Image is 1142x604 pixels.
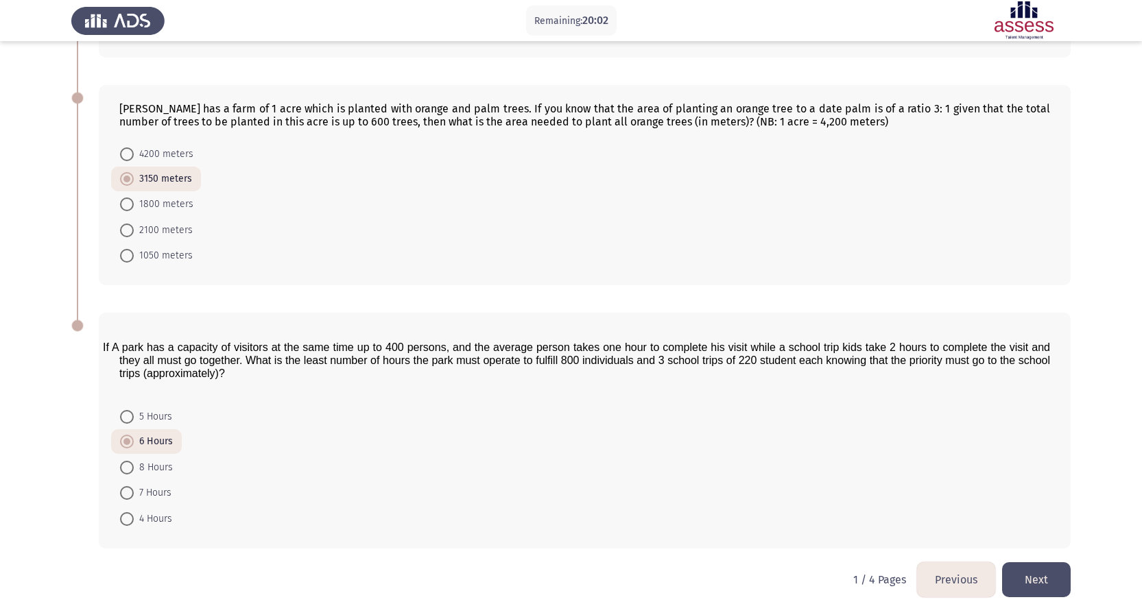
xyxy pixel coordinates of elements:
span: If A park has a capacity of visitors at the same time up to 400 persons, and the average person t... [103,341,1050,379]
div: [PERSON_NAME] has a farm of 1 acre which is planted with orange and palm trees. If you know that ... [119,102,1050,128]
span: 6 Hours [134,433,173,450]
span: 3150 meters [134,171,192,187]
span: 1050 meters [134,247,193,264]
button: load next page [1002,562,1071,597]
button: load previous page [917,562,995,597]
span: 4200 meters [134,146,193,162]
img: Assessment logo of ASSESS Focus Assessment - Numerical Reasoning (EN/AR) (Basic - IB) [977,1,1071,40]
span: 2100 meters [134,222,193,239]
span: 4 Hours [134,511,172,527]
p: Remaining: [534,12,608,29]
span: 5 Hours [134,409,172,425]
span: 7 Hours [134,485,171,501]
span: 8 Hours [134,459,173,476]
p: 1 / 4 Pages [853,573,906,586]
span: 20:02 [582,14,608,27]
img: Assess Talent Management logo [71,1,165,40]
span: 1800 meters [134,196,193,213]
